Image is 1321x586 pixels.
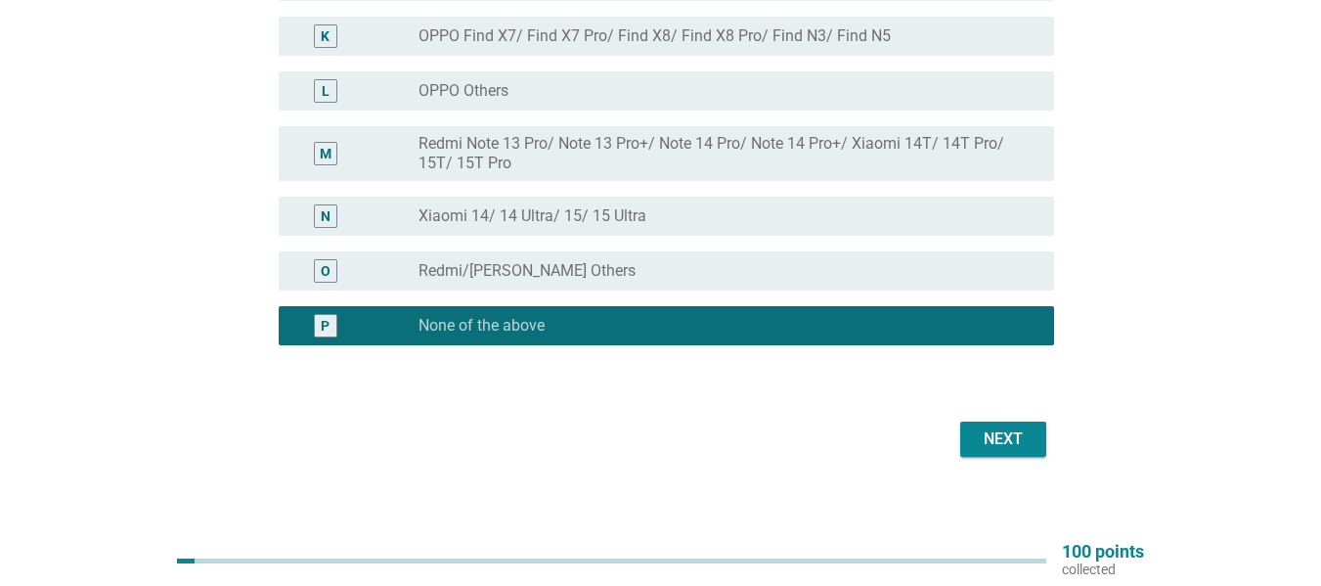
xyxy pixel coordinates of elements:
[418,261,636,281] label: Redmi/[PERSON_NAME] Others
[1062,543,1144,561] p: 100 points
[976,428,1031,451] div: Next
[418,134,1023,173] label: Redmi Note 13 Pro/ Note 13 Pro+/ Note 14 Pro/ Note 14 Pro+/ Xiaomi 14T/ 14T Pro/ 15T/ 15T Pro
[321,206,330,227] div: N
[321,26,330,47] div: K
[418,26,891,46] label: OPPO Find X7/ Find X7 Pro/ Find X8/ Find X8 Pro/ Find N3/ Find N5
[320,144,331,164] div: M
[321,316,330,337] div: P
[960,422,1046,457] button: Next
[322,81,330,102] div: L
[1062,561,1144,578] p: collected
[321,261,330,282] div: O
[418,316,545,336] label: None of the above
[418,206,646,226] label: Xiaomi 14/ 14 Ultra/ 15/ 15 Ultra
[418,81,508,101] label: OPPO Others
